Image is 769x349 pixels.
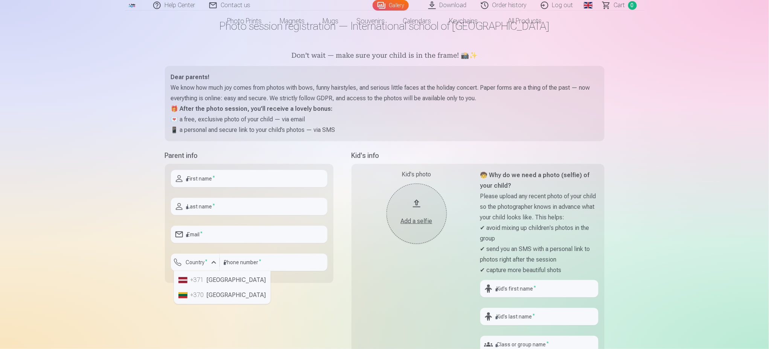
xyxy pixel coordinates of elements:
p: ✔ send you an SMS with a personal link to photos right after the session [480,244,598,265]
p: Please upload any recent photo of your child so the photographer knows in advance what your child... [480,191,598,223]
a: Keychains [440,11,487,32]
label: Country [183,259,211,266]
p: ✔ capture more beautiful shots [480,265,598,276]
span: 0 [628,1,637,10]
button: Country* [171,254,220,271]
a: Photo prints [218,11,271,32]
div: Add a selfie [394,217,439,226]
a: Calendars [394,11,440,32]
p: 💌 a free, exclusive photo of your child — via email [171,114,598,125]
a: All products [487,11,551,32]
div: +370 [190,291,206,300]
strong: 🎁 After the photo session, you’ll receive a lovely bonus: [171,105,333,112]
p: We know how much joy comes from photos with bows, funny hairstyles, and serious little faces at t... [171,83,598,104]
p: 📱 a personal and secure link to your child’s photos — via SMS [171,125,598,135]
img: /fa4 [128,3,136,8]
div: Kid's photo [358,170,476,179]
span: Сart [614,1,625,10]
li: [GEOGRAPHIC_DATA] [175,288,269,303]
h5: Kid's info [352,150,605,161]
p: ✔ avoid mixing up children's photos in the group [480,223,598,244]
h5: Parent info [165,150,333,161]
h5: Don’t wait — make sure your child is in the frame! 📸✨ [165,51,605,61]
a: Souvenirs [347,11,394,32]
strong: 🧒 Why do we need a photo (selfie) of your child? [480,171,590,189]
div: +371 [190,276,206,285]
a: Magnets [271,11,314,32]
strong: Dear parents! [171,73,210,81]
a: Mugs [314,11,347,32]
button: Add a selfie [387,184,447,244]
li: [GEOGRAPHIC_DATA] [175,272,269,288]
